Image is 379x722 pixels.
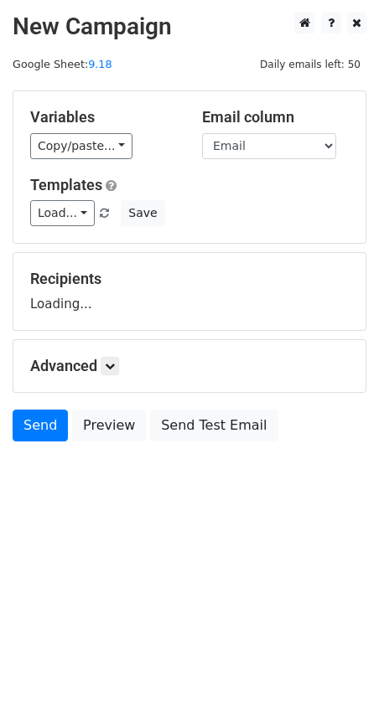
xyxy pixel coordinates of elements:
[150,410,278,441] a: Send Test Email
[30,133,132,159] a: Copy/paste...
[30,108,177,126] h5: Variables
[30,357,349,375] h5: Advanced
[13,58,112,70] small: Google Sheet:
[88,58,112,70] a: 9.18
[13,410,68,441] a: Send
[254,55,366,74] span: Daily emails left: 50
[72,410,146,441] a: Preview
[30,270,349,288] h5: Recipients
[30,176,102,193] a: Templates
[254,58,366,70] a: Daily emails left: 50
[30,200,95,226] a: Load...
[13,13,366,41] h2: New Campaign
[121,200,164,226] button: Save
[202,108,349,126] h5: Email column
[30,270,349,313] div: Loading...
